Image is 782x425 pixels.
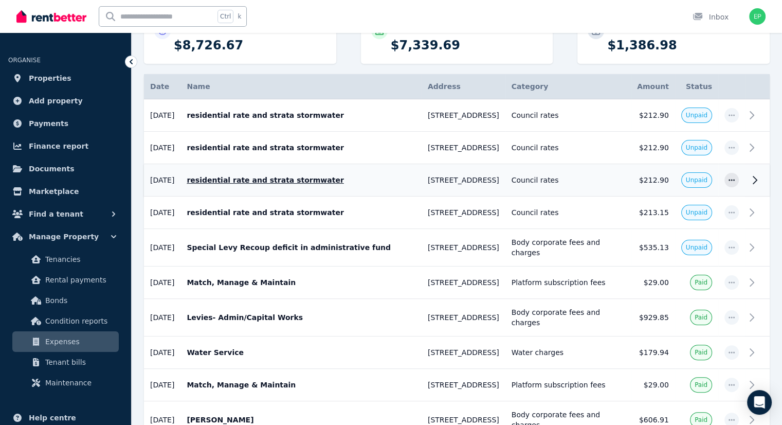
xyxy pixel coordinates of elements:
span: Properties [29,72,71,84]
td: Platform subscription fees [505,267,631,299]
a: Expenses [12,331,119,352]
span: Help centre [29,412,76,424]
td: $929.85 [631,299,675,337]
p: $7,339.69 [391,37,543,54]
th: Address [422,74,505,99]
span: Paid [695,348,707,357]
p: $1,386.98 [607,37,759,54]
p: residential rate and strata stormwater [187,207,415,218]
p: Water Service [187,347,415,358]
td: $212.90 [631,99,675,132]
span: k [238,12,241,21]
td: [STREET_ADDRESS] [422,132,505,164]
span: Expenses [45,335,115,348]
span: Marketplace [29,185,79,198]
td: [DATE] [144,99,180,132]
span: Documents [29,163,75,175]
td: Body corporate fees and charges [505,229,631,267]
p: $8,726.67 [174,37,326,54]
p: Match, Manage & Maintain [187,380,415,390]
button: Manage Property [8,226,123,247]
a: Finance report [8,136,123,156]
span: Maintenance [45,377,115,389]
td: $29.00 [631,267,675,299]
th: Category [505,74,631,99]
td: [DATE] [144,369,180,401]
a: Payments [8,113,123,134]
td: Water charges [505,337,631,369]
td: Council rates [505,99,631,132]
span: Bonds [45,294,115,307]
td: [STREET_ADDRESS] [422,197,505,229]
td: [STREET_ADDRESS] [422,299,505,337]
span: Manage Property [29,231,99,243]
span: Paid [695,278,707,287]
td: [STREET_ADDRESS] [422,99,505,132]
span: Tenancies [45,253,115,265]
span: Unpaid [686,176,707,184]
span: Finance report [29,140,88,152]
td: Council rates [505,164,631,197]
span: Payments [29,117,68,130]
p: residential rate and strata stormwater [187,110,415,120]
a: Add property [8,91,123,111]
p: residential rate and strata stormwater [187,175,415,185]
span: Ctrl [217,10,233,23]
a: Tenant bills [12,352,119,373]
span: ORGANISE [8,57,41,64]
td: [STREET_ADDRESS] [422,229,505,267]
a: Properties [8,68,123,88]
td: [DATE] [144,132,180,164]
td: [STREET_ADDRESS] [422,369,505,401]
p: Levies- Admin/Capital Works [187,312,415,323]
div: Inbox [693,12,729,22]
img: Earthgold Pty Ltd [749,8,766,25]
td: $212.90 [631,132,675,164]
td: Council rates [505,132,631,164]
p: Special Levy Recoup deficit in administrative fund [187,242,415,253]
p: residential rate and strata stormwater [187,143,415,153]
td: [DATE] [144,197,180,229]
td: [DATE] [144,229,180,267]
td: $213.15 [631,197,675,229]
a: Condition reports [12,311,119,331]
img: RentBetter [16,9,86,24]
td: Council rates [505,197,631,229]
span: Find a tenant [29,208,83,220]
td: $212.90 [631,164,675,197]
th: Name [180,74,421,99]
span: Unpaid [686,243,707,252]
td: Body corporate fees and charges [505,299,631,337]
span: Paid [695,381,707,389]
span: Paid [695,416,707,424]
td: [STREET_ADDRESS] [422,337,505,369]
span: Unpaid [686,144,707,152]
td: Platform subscription fees [505,369,631,401]
td: [DATE] [144,337,180,369]
span: Add property [29,95,83,107]
div: Open Intercom Messenger [747,390,772,415]
td: [DATE] [144,164,180,197]
span: Unpaid [686,208,707,217]
span: Paid [695,313,707,322]
span: Tenant bills [45,356,115,368]
a: Bonds [12,290,119,311]
a: Tenancies [12,249,119,270]
td: $179.94 [631,337,675,369]
th: Amount [631,74,675,99]
p: [PERSON_NAME] [187,415,415,425]
span: Condition reports [45,315,115,327]
td: [STREET_ADDRESS] [422,267,505,299]
td: $535.13 [631,229,675,267]
a: Marketplace [8,181,123,202]
a: Rental payments [12,270,119,290]
th: Date [144,74,180,99]
td: [DATE] [144,267,180,299]
th: Status [675,74,718,99]
td: $29.00 [631,369,675,401]
a: Maintenance [12,373,119,393]
p: Match, Manage & Maintain [187,277,415,288]
span: Unpaid [686,111,707,119]
td: [DATE] [144,299,180,337]
td: [STREET_ADDRESS] [422,164,505,197]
